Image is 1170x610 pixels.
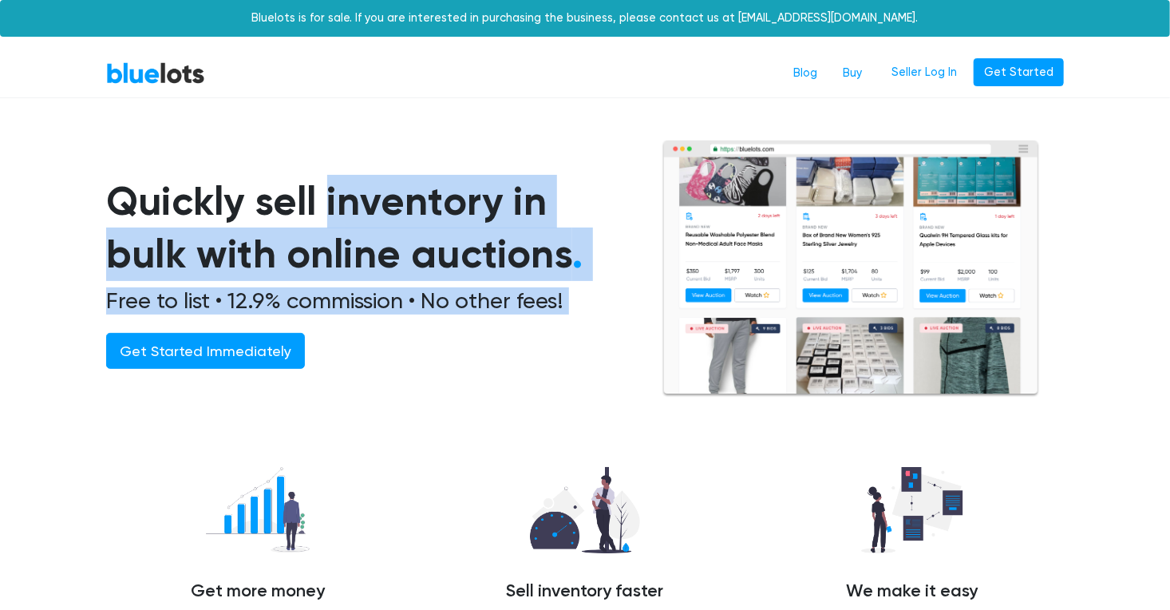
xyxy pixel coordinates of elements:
[848,458,976,562] img: we_manage-77d26b14627abc54d025a00e9d5ddefd645ea4957b3cc0d2b85b0966dac19dae.png
[433,581,737,602] h4: Sell inventory faster
[106,175,623,281] h1: Quickly sell inventory in bulk with online auctions
[781,58,830,89] a: Blog
[106,287,623,315] h2: Free to list • 12.9% commission • No other fees!
[192,458,323,562] img: recover_more-49f15717009a7689fa30a53869d6e2571c06f7df1acb54a68b0676dd95821868.png
[106,61,205,85] a: BlueLots
[106,581,409,602] h4: Get more money
[881,58,967,87] a: Seller Log In
[830,58,875,89] a: Buy
[662,140,1040,398] img: browserlots-effe8949e13f0ae0d7b59c7c387d2f9fb811154c3999f57e71a08a1b8b46c466.png
[106,333,305,369] a: Get Started Immediately
[761,581,1064,602] h4: We make it easy
[572,230,583,278] span: .
[517,458,654,562] img: sell_faster-bd2504629311caa3513348c509a54ef7601065d855a39eafb26c6393f8aa8a46.png
[974,58,1064,87] a: Get Started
